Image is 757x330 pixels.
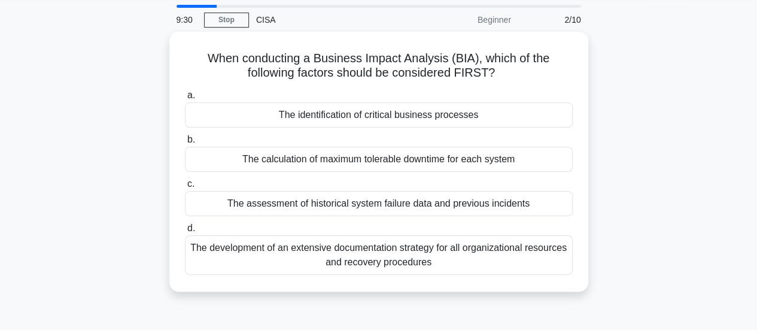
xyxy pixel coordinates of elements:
[185,147,573,172] div: The calculation of maximum tolerable downtime for each system
[185,235,573,275] div: The development of an extensive documentation strategy for all organizational resources and recov...
[204,13,249,28] a: Stop
[187,90,195,100] span: a.
[187,178,194,189] span: c.
[185,102,573,128] div: The identification of critical business processes
[169,8,204,32] div: 9:30
[414,8,518,32] div: Beginner
[518,8,588,32] div: 2/10
[249,8,414,32] div: CISA
[187,223,195,233] span: d.
[187,134,195,144] span: b.
[184,51,574,81] h5: When conducting a Business Impact Analysis (BIA), which of the following factors should be consid...
[185,191,573,216] div: The assessment of historical system failure data and previous incidents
